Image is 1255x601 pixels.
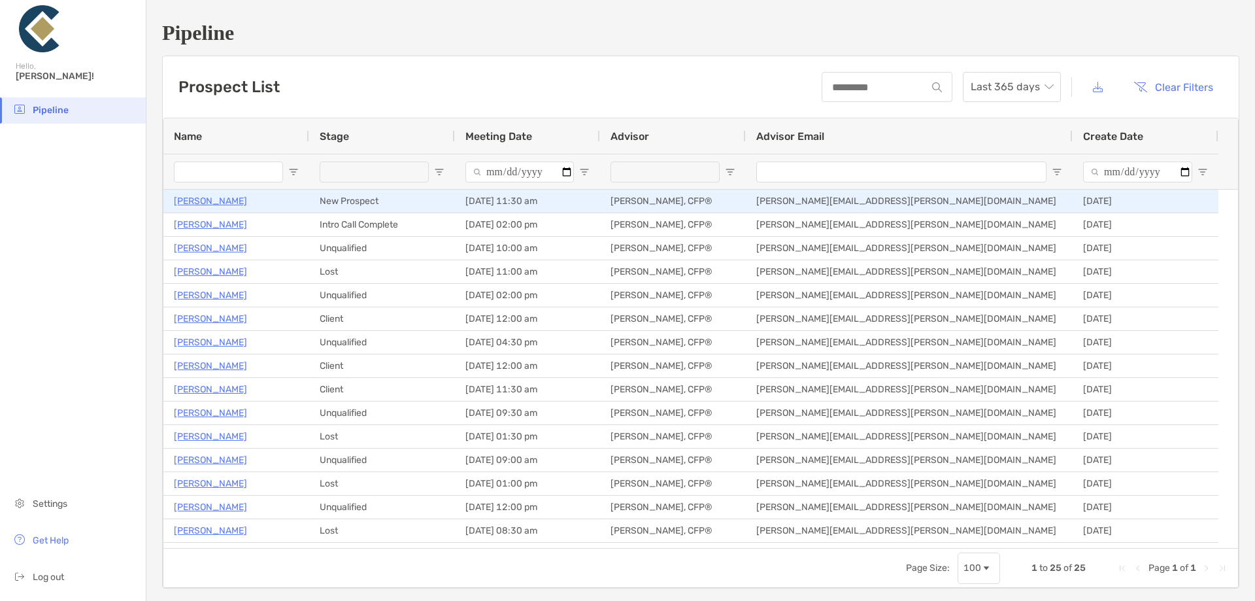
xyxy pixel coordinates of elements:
[12,495,27,511] img: settings icon
[1073,519,1218,542] div: [DATE]
[309,496,455,519] div: Unqualified
[33,535,69,546] span: Get Help
[600,425,746,448] div: [PERSON_NAME], CFP®
[288,167,299,177] button: Open Filter Menu
[33,572,64,583] span: Log out
[33,105,69,116] span: Pipeline
[1031,562,1037,574] span: 1
[1052,167,1062,177] button: Open Filter Menu
[455,472,600,495] div: [DATE] 01:00 pm
[174,358,247,374] a: [PERSON_NAME]
[455,425,600,448] div: [DATE] 01:30 pm
[174,475,247,492] p: [PERSON_NAME]
[1197,167,1208,177] button: Open Filter Menu
[455,378,600,401] div: [DATE] 11:30 am
[1073,354,1218,377] div: [DATE]
[600,472,746,495] div: [PERSON_NAME], CFP®
[1172,562,1178,574] span: 1
[600,260,746,283] div: [PERSON_NAME], CFP®
[600,378,746,401] div: [PERSON_NAME], CFP®
[309,307,455,330] div: Client
[455,496,600,519] div: [DATE] 12:00 pm
[1073,425,1218,448] div: [DATE]
[174,523,247,539] p: [PERSON_NAME]
[174,264,247,280] a: [PERSON_NAME]
[1201,563,1212,574] div: Next Page
[746,237,1073,260] div: [PERSON_NAME][EMAIL_ADDRESS][PERSON_NAME][DOMAIN_NAME]
[174,452,247,468] a: [PERSON_NAME]
[12,568,27,584] img: logout icon
[174,499,247,515] a: [PERSON_NAME]
[1073,190,1218,213] div: [DATE]
[1190,562,1196,574] span: 1
[174,216,247,233] a: [PERSON_NAME]
[309,519,455,542] div: Lost
[455,519,600,542] div: [DATE] 08:30 am
[320,130,349,143] span: Stage
[756,162,1046,182] input: Advisor Email Filter Input
[746,331,1073,354] div: [PERSON_NAME][EMAIL_ADDRESS][PERSON_NAME][DOMAIN_NAME]
[174,381,247,398] a: [PERSON_NAME]
[725,167,735,177] button: Open Filter Menu
[600,307,746,330] div: [PERSON_NAME], CFP®
[309,472,455,495] div: Lost
[174,405,247,421] a: [PERSON_NAME]
[746,260,1073,283] div: [PERSON_NAME][EMAIL_ADDRESS][PERSON_NAME][DOMAIN_NAME]
[174,287,247,303] a: [PERSON_NAME]
[174,546,247,562] a: [PERSON_NAME]
[455,354,600,377] div: [DATE] 12:00 am
[1063,562,1072,574] span: of
[1124,73,1223,101] button: Clear Filters
[455,213,600,236] div: [DATE] 02:00 pm
[309,378,455,401] div: Client
[600,190,746,213] div: [PERSON_NAME], CFP®
[455,237,600,260] div: [DATE] 10:00 am
[600,284,746,307] div: [PERSON_NAME], CFP®
[455,331,600,354] div: [DATE] 04:30 pm
[1180,562,1188,574] span: of
[174,311,247,327] a: [PERSON_NAME]
[1083,130,1143,143] span: Create Date
[1039,562,1048,574] span: to
[309,213,455,236] div: Intro Call Complete
[309,260,455,283] div: Lost
[309,284,455,307] div: Unqualified
[579,167,590,177] button: Open Filter Menu
[434,167,444,177] button: Open Filter Menu
[746,378,1073,401] div: [PERSON_NAME][EMAIL_ADDRESS][PERSON_NAME][DOMAIN_NAME]
[309,425,455,448] div: Lost
[932,82,942,92] img: input icon
[309,190,455,213] div: New Prospect
[600,402,746,424] div: [PERSON_NAME], CFP®
[174,334,247,351] a: [PERSON_NAME]
[16,5,63,52] img: Zoe Logo
[1148,562,1170,574] span: Page
[174,162,283,182] input: Name Filter Input
[600,543,746,566] div: [PERSON_NAME], CFP®
[1073,307,1218,330] div: [DATE]
[12,101,27,117] img: pipeline icon
[1217,563,1228,574] div: Last Page
[455,190,600,213] div: [DATE] 11:30 am
[309,331,455,354] div: Unqualified
[309,354,455,377] div: Client
[455,449,600,472] div: [DATE] 09:00 am
[1083,162,1192,182] input: Create Date Filter Input
[963,562,981,574] div: 100
[1073,402,1218,424] div: [DATE]
[746,519,1073,542] div: [PERSON_NAME][EMAIL_ADDRESS][PERSON_NAME][DOMAIN_NAME]
[746,472,1073,495] div: [PERSON_NAME][EMAIL_ADDRESS][PERSON_NAME][DOMAIN_NAME]
[309,449,455,472] div: Unqualified
[33,498,67,509] span: Settings
[455,543,600,566] div: [DATE] 08:30 am
[1073,543,1218,566] div: [DATE]
[600,496,746,519] div: [PERSON_NAME], CFP®
[1073,378,1218,401] div: [DATE]
[465,162,574,182] input: Meeting Date Filter Input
